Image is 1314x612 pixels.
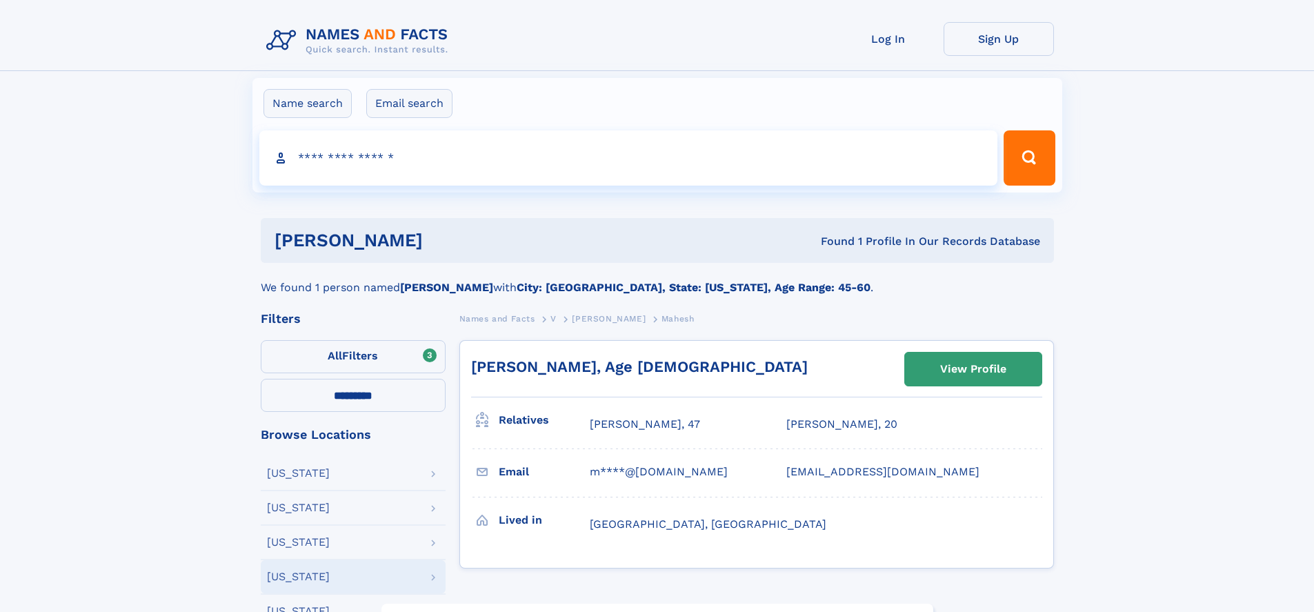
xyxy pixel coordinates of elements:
span: V [550,314,557,324]
label: Filters [261,340,446,373]
div: Browse Locations [261,428,446,441]
h3: Email [499,460,590,484]
span: All [328,349,342,362]
label: Email search [366,89,452,118]
a: Sign Up [944,22,1054,56]
label: Name search [263,89,352,118]
div: [US_STATE] [267,571,330,582]
span: [EMAIL_ADDRESS][DOMAIN_NAME] [786,465,979,478]
a: View Profile [905,353,1042,386]
span: [PERSON_NAME] [572,314,646,324]
h3: Lived in [499,509,590,532]
b: City: [GEOGRAPHIC_DATA], State: [US_STATE], Age Range: 45-60 [517,281,870,294]
a: [PERSON_NAME], 20 [786,417,897,432]
b: [PERSON_NAME] [400,281,493,294]
div: Filters [261,313,446,325]
a: Names and Facts [459,310,535,327]
div: Found 1 Profile In Our Records Database [621,234,1040,249]
a: [PERSON_NAME] [572,310,646,327]
img: Logo Names and Facts [261,22,459,59]
div: [US_STATE] [267,502,330,513]
div: View Profile [940,353,1006,385]
a: [PERSON_NAME], Age [DEMOGRAPHIC_DATA] [471,358,808,375]
a: Log In [833,22,944,56]
input: search input [259,130,998,186]
button: Search Button [1004,130,1055,186]
div: [US_STATE] [267,537,330,548]
a: [PERSON_NAME], 47 [590,417,700,432]
span: [GEOGRAPHIC_DATA], [GEOGRAPHIC_DATA] [590,517,826,531]
div: [US_STATE] [267,468,330,479]
div: We found 1 person named with . [261,263,1054,296]
h1: [PERSON_NAME] [275,232,622,249]
a: V [550,310,557,327]
span: Mahesh [661,314,695,324]
h3: Relatives [499,408,590,432]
